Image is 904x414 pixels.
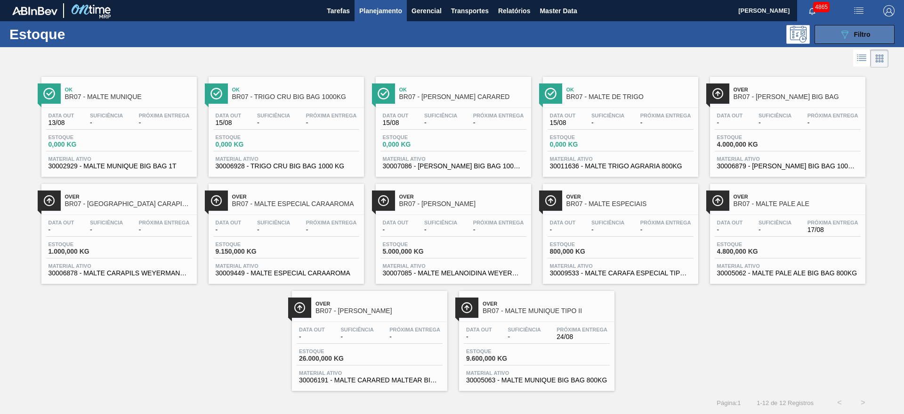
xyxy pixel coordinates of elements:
span: Data out [550,113,576,118]
span: Material ativo [48,156,190,162]
span: 15/08 [216,119,242,126]
span: 24/08 [557,333,607,340]
span: 30002929 - MALTE MUNIQUE BIG BAG 1T [48,163,190,170]
span: Estoque [466,348,532,354]
img: Ícone [43,195,55,207]
span: - [90,119,123,126]
span: Próxima Entrega [473,113,524,118]
span: Data out [383,113,409,118]
span: 30005062 - MALTE PALE ALE BIG BAG 800KG [717,270,858,277]
span: 30006878 - MALTE CARAPILS WEYERMANN BIG BAG 1000 KG [48,270,190,277]
span: 30006928 - TRIGO CRU BIG BAG 1000 KG [216,163,357,170]
a: ÍconeOverBR07 - [PERSON_NAME] BIG BAGData out-Suficiência-Próxima Entrega-Estoque4.000,000 KGMate... [703,70,870,177]
span: Filtro [854,31,871,38]
span: 15/08 [550,119,576,126]
span: BR07 - MALTE ESPECIAIS [566,200,694,207]
span: 800,000 KG [550,248,616,255]
span: Estoque [299,348,365,354]
span: - [759,226,791,233]
span: Material ativo [383,263,524,269]
span: - [306,226,357,233]
div: Pogramando: nenhum usuário selecionado [786,25,810,44]
span: - [257,226,290,233]
a: ÍconeOverBR07 - MALTE ESPECIAL CARAAROMAData out-Suficiência-Próxima Entrega-Estoque9.150,000 KGM... [202,177,369,284]
span: Próxima Entrega [306,220,357,225]
span: BR07 - MALTE MELANOIDINA [399,200,526,207]
span: - [717,226,743,233]
div: Visão em Cards [871,50,888,67]
span: Material ativo [717,156,858,162]
span: 30005063 - MALTE MUNIQUE BIG BAG 800KG [466,377,607,384]
a: ÍconeOverBR07 - MALTE PALE ALEData out-Suficiência-Próxima Entrega17/08Estoque4.800,000 KGMateria... [703,177,870,284]
span: Tarefas [327,5,350,17]
a: ÍconeOkBR07 - MALTE DE TRIGOData out15/08Suficiência-Próxima Entrega-Estoque0,000 KGMaterial ativ... [536,70,703,177]
span: - [48,226,74,233]
span: - [508,333,541,340]
span: - [216,226,242,233]
span: 0,000 KG [216,141,282,148]
span: - [139,119,190,126]
span: Material ativo [48,263,190,269]
span: - [424,226,457,233]
span: Próxima Entrega [139,220,190,225]
span: Data out [717,113,743,118]
span: 30009533 - MALTE CARAFA ESPECIAL TIPO III WEYERMANN [550,270,691,277]
span: Suficiência [424,220,457,225]
span: Suficiência [591,220,624,225]
span: Suficiência [257,220,290,225]
span: Material ativo [466,370,607,376]
span: - [257,119,290,126]
span: - [640,119,691,126]
span: Relatórios [498,5,530,17]
span: Página : 1 [717,399,741,406]
span: Data out [550,220,576,225]
span: 15/08 [383,119,409,126]
span: - [139,226,190,233]
span: 13/08 [48,119,74,126]
span: - [591,226,624,233]
span: Suficiência [508,327,541,332]
span: Material ativo [299,370,440,376]
span: 0,000 KG [550,141,616,148]
img: Ícone [712,88,724,99]
span: 30006879 - MALTE CARAHELL WEYERMANN BIG BAG 1000 KG [717,163,858,170]
span: Estoque [550,241,616,247]
img: userActions [853,5,864,17]
span: Próxima Entrega [139,113,190,118]
span: - [424,119,457,126]
span: BR07 - MALTE MUNIQUE TIPO II [483,307,610,315]
span: Suficiência [90,113,123,118]
span: Master Data [540,5,577,17]
span: Estoque [383,134,449,140]
span: Material ativo [550,156,691,162]
span: Estoque [383,241,449,247]
span: Over [483,301,610,306]
span: Suficiência [424,113,457,118]
span: Suficiência [591,113,624,118]
span: - [807,119,858,126]
span: Estoque [216,241,282,247]
span: Over [315,301,443,306]
span: BR07 - MALTE CARAHELL BIG BAG [734,93,861,100]
span: Over [734,87,861,92]
span: 1.000,000 KG [48,248,114,255]
span: Estoque [48,134,114,140]
a: ÍconeOkBR07 - [PERSON_NAME] CARAREDData out15/08Suficiência-Próxima Entrega-Estoque0,000 KGMateri... [369,70,536,177]
span: - [383,226,409,233]
span: 30009449 - MALTE ESPECIAL CARAAROMA [216,270,357,277]
span: 5.000,000 KG [383,248,449,255]
span: Estoque [717,134,783,140]
span: - [759,119,791,126]
span: Próxima Entrega [557,327,607,332]
span: - [473,226,524,233]
a: ÍconeOkBR07 - MALTE MUNIQUEData out13/08Suficiência-Próxima Entrega-Estoque0,000 KGMaterial ativo... [34,70,202,177]
h1: Estoque [9,29,150,40]
span: Próxima Entrega [640,113,691,118]
span: - [90,226,123,233]
span: - [306,119,357,126]
span: Ok [65,87,192,92]
span: 4865 [813,2,830,12]
button: Filtro [815,25,895,44]
span: Data out [216,220,242,225]
span: - [717,119,743,126]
